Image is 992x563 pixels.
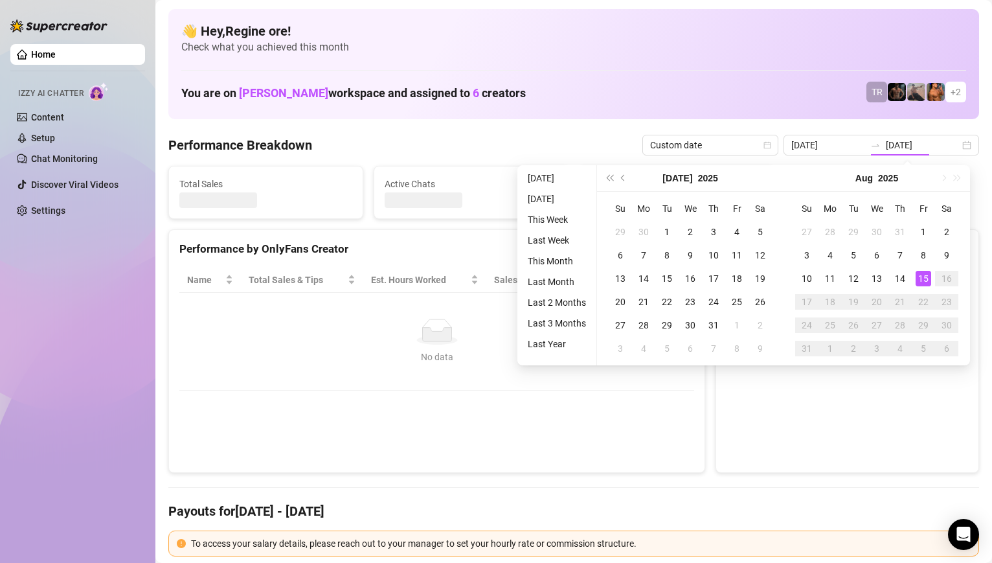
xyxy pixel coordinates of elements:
span: [PERSON_NAME] [239,86,328,100]
span: Izzy AI Chatter [18,87,84,100]
span: Messages Sent [590,177,763,191]
img: logo-BBDzfeDw.svg [10,19,107,32]
img: JG [927,83,945,101]
span: Total Sales & Tips [249,273,345,287]
th: Total Sales & Tips [241,268,363,293]
input: End date [886,138,960,152]
input: Start date [791,138,865,152]
span: calendar [763,141,771,149]
div: To access your salary details, please reach out to your manager to set your hourly rate or commis... [191,536,971,551]
div: No data [192,350,681,364]
a: Discover Viral Videos [31,179,118,190]
h1: You are on workspace and assigned to creators [181,86,526,100]
span: Chat Conversion [587,273,676,287]
span: Active Chats [385,177,558,191]
span: 6 [473,86,479,100]
img: LC [907,83,925,101]
span: TR [872,85,883,99]
th: Chat Conversion [580,268,694,293]
div: Est. Hours Worked [371,273,468,287]
a: Setup [31,133,55,143]
div: Performance by OnlyFans Creator [179,240,694,258]
span: swap-right [870,140,881,150]
th: Name [179,268,241,293]
th: Sales / Hour [486,268,580,293]
h4: Payouts for [DATE] - [DATE] [168,502,979,520]
img: Trent [888,83,906,101]
div: Sales by OnlyFans Creator [727,240,968,258]
a: Settings [31,205,65,216]
span: to [870,140,881,150]
span: Custom date [650,135,771,155]
div: Open Intercom Messenger [948,519,979,550]
a: Content [31,112,64,122]
span: Sales / Hour [494,273,561,287]
span: Check what you achieved this month [181,40,966,54]
span: Total Sales [179,177,352,191]
h4: Performance Breakdown [168,136,312,154]
a: Home [31,49,56,60]
span: Name [187,273,223,287]
span: + 2 [951,85,961,99]
h4: 👋 Hey, Regine ore ! [181,22,966,40]
span: exclamation-circle [177,539,186,548]
a: Chat Monitoring [31,154,98,164]
img: AI Chatter [89,82,109,101]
